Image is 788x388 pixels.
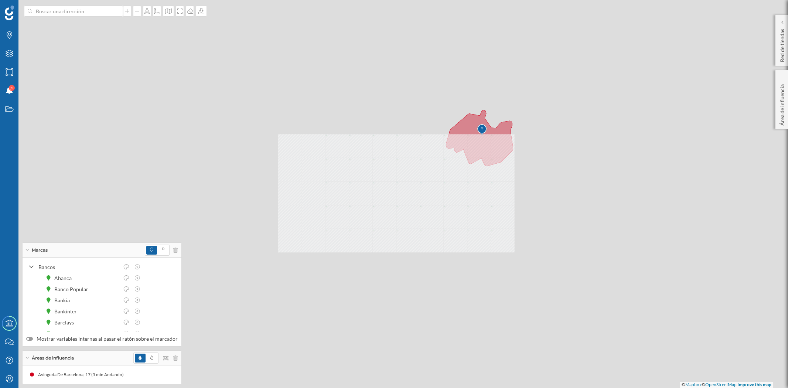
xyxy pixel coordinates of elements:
div: Banco Popular [54,285,92,293]
p: Red de tiendas [778,26,786,62]
span: Áreas de influencia [32,355,74,361]
label: Mostrar variables internas al pasar el ratón sobre el marcador [26,335,178,343]
a: Mapbox [685,382,702,387]
div: © © [680,382,773,388]
div: BBVA [54,330,72,337]
p: Área de influencia [778,81,786,126]
a: OpenStreetMap [705,382,737,387]
div: Bankia [54,296,74,304]
img: Geoblink Logo [5,6,14,20]
div: Abanca [54,274,75,282]
img: Marker [477,122,487,137]
div: Avinguda De Barcelona, 17 (5 min Andando) [38,371,127,378]
span: 9+ [10,84,14,92]
div: Bankinter [54,307,81,315]
div: Bancos [38,263,119,271]
div: Barclays [54,319,78,326]
span: Marcas [32,247,48,253]
a: Improve this map [737,382,771,387]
